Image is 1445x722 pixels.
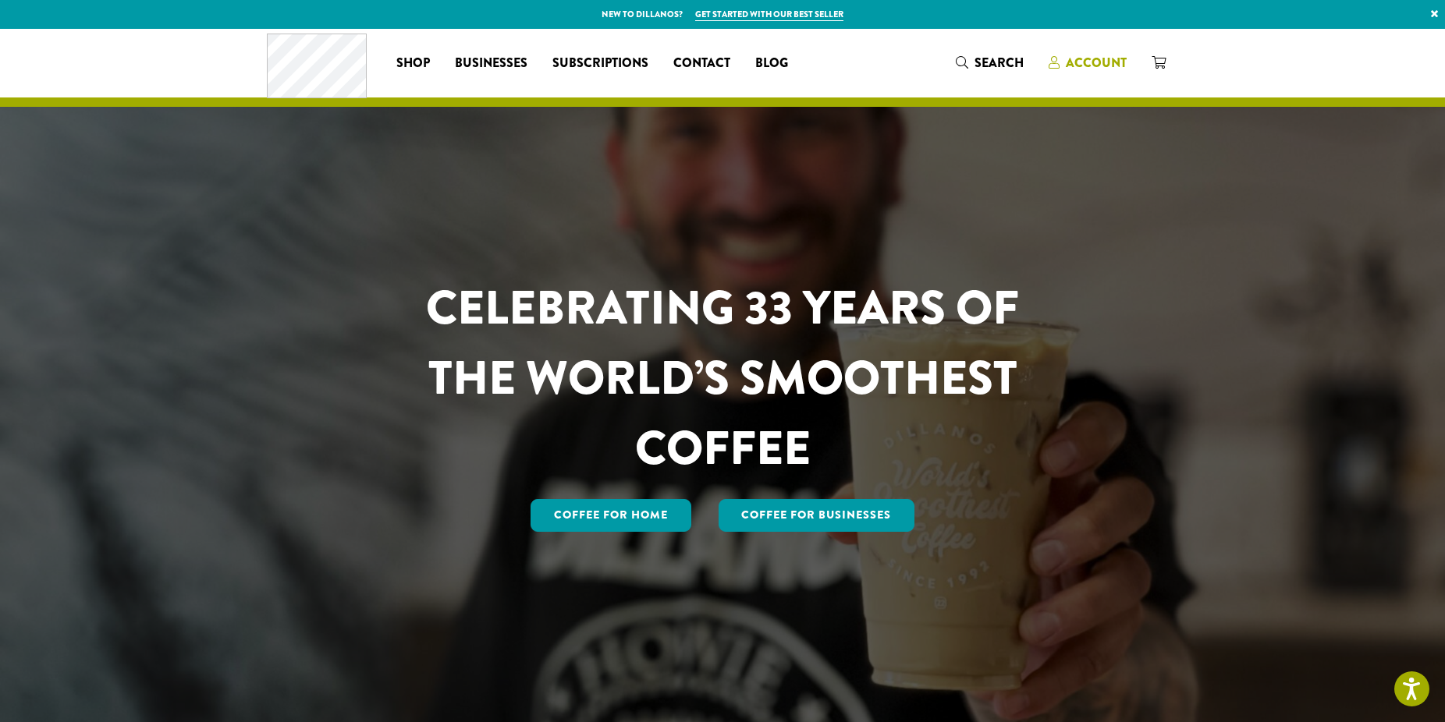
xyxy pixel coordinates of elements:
a: Get started with our best seller [695,8,843,21]
span: Contact [673,54,730,73]
span: Account [1066,54,1127,72]
a: Search [943,50,1036,76]
h1: CELEBRATING 33 YEARS OF THE WORLD’S SMOOTHEST COFFEE [380,273,1065,483]
span: Blog [755,54,788,73]
a: Coffee for Home [531,499,691,532]
a: Shop [384,51,442,76]
span: Subscriptions [552,54,648,73]
span: Shop [396,54,430,73]
a: Coffee For Businesses [719,499,915,532]
span: Search [975,54,1024,72]
span: Businesses [455,54,527,73]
